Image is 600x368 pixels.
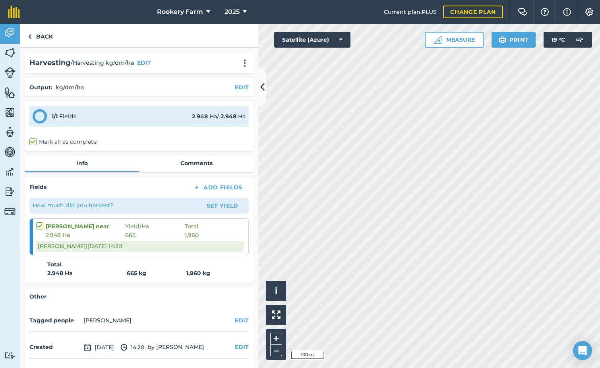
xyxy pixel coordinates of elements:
[52,113,58,120] strong: 1 / 1
[46,231,125,239] span: 2.948 Ha
[120,343,144,352] span: 14:20
[20,24,61,47] a: Back
[4,67,15,78] img: svg+xml;base64,PD94bWwgdmVyc2lvbj0iMS4wIiBlbmNvZGluZz0idXRmLTgiPz4KPCEtLSBHZW5lcmF0b3I6IEFkb2JlIE...
[544,32,592,48] button: 19 °C
[120,343,128,352] img: svg+xml;base64,PD94bWwgdmVyc2lvbj0iMS4wIiBlbmNvZGluZz0idXRmLTgiPz4KPCEtLSBHZW5lcmF0b3I6IEFkb2JlIE...
[83,343,114,352] span: [DATE]
[4,206,15,217] img: svg+xml;base64,PD94bWwgdmVyc2lvbj0iMS4wIiBlbmNvZGluZz0idXRmLTgiPz4KPCEtLSBHZW5lcmF0b3I6IEFkb2JlIE...
[4,166,15,178] img: svg+xml;base64,PD94bWwgdmVyc2lvbj0iMS4wIiBlbmNvZGluZz0idXRmLTgiPz4KPCEtLSBHZW5lcmF0b3I6IEFkb2JlIE...
[33,201,113,210] p: How much did you harvest?
[235,83,249,92] button: EDIT
[573,341,592,360] div: Open Intercom Messenger
[29,183,46,191] h4: Fields
[266,281,286,301] button: i
[270,333,282,345] button: +
[192,112,246,121] div: Ha / Ha
[47,260,62,269] strong: Total
[443,6,503,18] a: Change plan
[83,316,132,325] li: [PERSON_NAME]
[4,106,15,118] img: svg+xml;base64,PHN2ZyB4bWxucz0iaHR0cDovL3d3dy53My5vcmcvMjAwMC9zdmciIHdpZHRoPSI1NiIgaGVpZ2h0PSI2MC...
[272,310,281,319] img: Four arrows, one pointing top left, one top right, one bottom right and the last bottom left
[192,113,208,120] strong: 2.948
[185,222,198,231] span: Total
[29,83,52,92] h4: Output :
[425,32,484,48] button: Measure
[270,345,282,356] button: –
[29,336,249,359] div: by [PERSON_NAME]
[36,241,244,251] div: [PERSON_NAME] | [DATE] 14:20
[4,47,15,59] img: svg+xml;base64,PHN2ZyB4bWxucz0iaHR0cDovL3d3dy53My5vcmcvMjAwMC9zdmciIHdpZHRoPSI1NiIgaGVpZ2h0PSI2MC...
[4,27,15,39] img: svg+xml;base64,PD94bWwgdmVyc2lvbj0iMS4wIiBlbmNvZGluZz0idXRmLTgiPz4KPCEtLSBHZW5lcmF0b3I6IEFkb2JlIE...
[125,222,185,231] span: Yield / Ha
[186,270,210,277] strong: 1,960 kg
[274,32,350,48] button: Satellite (Azure)
[563,7,571,17] img: svg+xml;base64,PHN2ZyB4bWxucz0iaHR0cDovL3d3dy53My5vcmcvMjAwMC9zdmciIHdpZHRoPSIxNyIgaGVpZ2h0PSIxNy...
[585,8,594,16] img: A cog icon
[221,113,236,120] strong: 2.948
[4,87,15,98] img: svg+xml;base64,PHN2ZyB4bWxucz0iaHR0cDovL3d3dy53My5vcmcvMjAwMC9zdmciIHdpZHRoPSI1NiIgaGVpZ2h0PSI2MC...
[137,58,151,67] button: EDIT
[240,59,250,67] img: svg+xml;base64,PHN2ZyB4bWxucz0iaHR0cDovL3d3dy53My5vcmcvMjAwMC9zdmciIHdpZHRoPSIyMCIgaGVpZ2h0PSIyNC...
[518,8,527,16] img: Two speech bubbles overlapping with the left bubble in the forefront
[199,199,246,212] button: Set Yield
[46,222,125,231] strong: [PERSON_NAME] near
[25,156,139,171] a: Info
[235,343,249,351] button: EDIT
[4,146,15,158] img: svg+xml;base64,PD94bWwgdmVyc2lvbj0iMS4wIiBlbmNvZGluZz0idXRmLTgiPz4KPCEtLSBHZW5lcmF0b3I6IEFkb2JlIE...
[492,32,536,48] button: Print
[52,112,76,121] div: Fields
[187,182,249,193] button: Add Fields
[29,138,97,146] label: Mark all as complete
[4,186,15,198] img: svg+xml;base64,PD94bWwgdmVyc2lvbj0iMS4wIiBlbmNvZGluZz0idXRmLTgiPz4KPCEtLSBHZW5lcmF0b3I6IEFkb2JlIE...
[28,32,31,41] img: svg+xml;base64,PHN2ZyB4bWxucz0iaHR0cDovL3d3dy53My5vcmcvMjAwMC9zdmciIHdpZHRoPSI5IiBoZWlnaHQ9IjI0Ii...
[235,316,249,325] button: EDIT
[29,343,80,351] h4: Created
[4,126,15,138] img: svg+xml;base64,PD94bWwgdmVyc2lvbj0iMS4wIiBlbmNvZGluZz0idXRmLTgiPz4KPCEtLSBHZW5lcmF0b3I6IEFkb2JlIE...
[8,6,20,18] img: fieldmargin Logo
[47,269,127,277] strong: 2.948 Ha
[56,83,84,92] p: kg/dm/ha
[29,292,249,301] h4: Other
[29,316,80,325] h4: Tagged people
[127,269,186,277] strong: 665 kg
[275,286,277,296] span: i
[185,231,199,239] span: 1,960
[71,58,134,67] span: / Harvesting kg/dm/ha
[384,8,437,16] span: Current plan : PLUS
[83,343,91,352] img: svg+xml;base64,PD94bWwgdmVyc2lvbj0iMS4wIiBlbmNvZGluZz0idXRmLTgiPz4KPCEtLSBHZW5lcmF0b3I6IEFkb2JlIE...
[125,231,185,239] span: 665
[29,57,71,69] h2: Harvesting
[499,35,506,44] img: svg+xml;base64,PHN2ZyB4bWxucz0iaHR0cDovL3d3dy53My5vcmcvMjAwMC9zdmciIHdpZHRoPSIxOSIgaGVpZ2h0PSIyNC...
[157,7,203,17] span: Rookery Farm
[540,8,550,16] img: A question mark icon
[4,352,15,359] img: svg+xml;base64,PD94bWwgdmVyc2lvbj0iMS4wIiBlbmNvZGluZz0idXRmLTgiPz4KPCEtLSBHZW5lcmF0b3I6IEFkb2JlIE...
[225,7,240,17] span: 2025
[139,156,254,171] a: Comments
[434,36,441,44] img: Ruler icon
[571,32,587,48] img: svg+xml;base64,PD94bWwgdmVyc2lvbj0iMS4wIiBlbmNvZGluZz0idXRmLTgiPz4KPCEtLSBHZW5lcmF0b3I6IEFkb2JlIE...
[552,32,565,48] span: 19 ° C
